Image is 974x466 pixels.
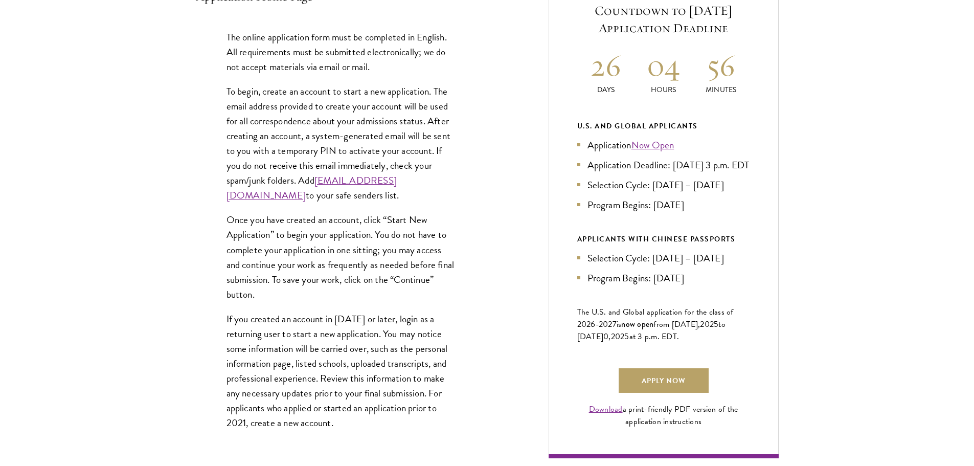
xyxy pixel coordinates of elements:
[226,212,457,301] p: Once you have created an account, click “Start New Application” to begin your application. You do...
[226,312,457,431] p: If you created an account in [DATE] or later, login as a returning user to start a new applicatio...
[577,46,635,84] h2: 26
[692,46,750,84] h2: 56
[629,330,679,343] span: at 3 p.m. EDT.
[624,330,629,343] span: 5
[577,197,750,212] li: Program Begins: [DATE]
[613,318,617,330] span: 7
[577,120,750,132] div: U.S. and Global Applicants
[700,318,714,330] span: 202
[577,403,750,428] div: a print-friendly PDF version of the application instructions
[619,368,709,393] a: Apply Now
[608,330,610,343] span: ,
[621,318,653,330] span: now open
[577,84,635,95] p: Days
[653,318,700,330] span: from [DATE],
[631,138,674,152] a: Now Open
[611,330,625,343] span: 202
[577,318,726,343] span: to [DATE]
[577,233,750,246] div: APPLICANTS WITH CHINESE PASSPORTS
[603,330,608,343] span: 0
[577,158,750,172] li: Application Deadline: [DATE] 3 p.m. EDT
[591,318,595,330] span: 6
[577,251,750,265] li: Selection Cycle: [DATE] – [DATE]
[635,84,692,95] p: Hours
[596,318,613,330] span: -202
[589,403,623,415] a: Download
[714,318,718,330] span: 5
[577,306,734,330] span: The U.S. and Global application for the class of 202
[635,46,692,84] h2: 04
[226,84,457,203] p: To begin, create an account to start a new application. The email address provided to create your...
[617,318,622,330] span: is
[226,173,397,203] a: [EMAIL_ADDRESS][DOMAIN_NAME]
[692,84,750,95] p: Minutes
[577,138,750,152] li: Application
[577,177,750,192] li: Selection Cycle: [DATE] – [DATE]
[577,271,750,285] li: Program Begins: [DATE]
[226,30,457,74] p: The online application form must be completed in English. All requirements must be submitted elec...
